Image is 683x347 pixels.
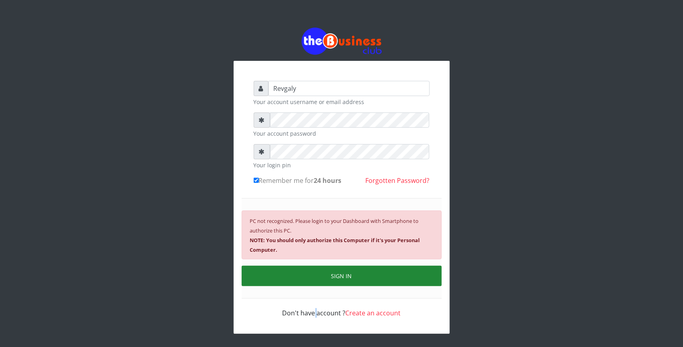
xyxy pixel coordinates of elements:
[268,81,430,96] input: Username or email address
[254,98,430,106] small: Your account username or email address
[254,176,342,185] label: Remember me for
[254,129,430,138] small: Your account password
[250,217,420,253] small: PC not recognized. Please login to your Dashboard with Smartphone to authorize this PC.
[242,266,442,286] button: SIGN IN
[254,178,259,183] input: Remember me for24 hours
[254,161,430,169] small: Your login pin
[254,299,430,318] div: Don't have account ?
[346,309,401,317] a: Create an account
[366,176,430,185] a: Forgotten Password?
[250,237,420,253] b: NOTE: You should only authorize this Computer if it's your Personal Computer.
[314,176,342,185] b: 24 hours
